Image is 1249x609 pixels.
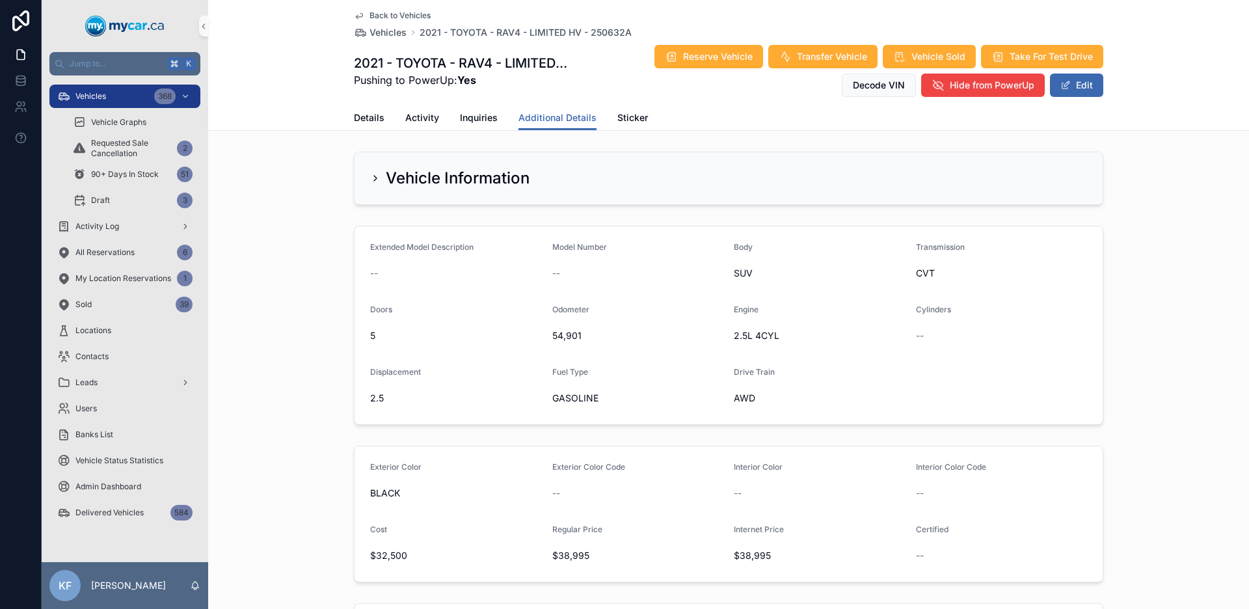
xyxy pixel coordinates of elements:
span: Admin Dashboard [75,481,141,492]
span: Sold [75,299,92,310]
span: Requested Sale Cancellation [91,138,172,159]
button: Vehicle Sold [883,45,976,68]
a: Sticker [617,106,648,132]
span: -- [370,267,378,280]
span: Transmission [916,242,965,252]
h1: 2021 - TOYOTA - RAV4 - LIMITED HV - 250632A [354,54,569,72]
span: Fuel Type [552,367,588,377]
a: Inquiries [460,106,498,132]
span: Interior Color Code [916,462,986,472]
span: -- [916,487,924,500]
span: Transfer Vehicle [797,50,867,63]
button: Decode VIN [842,74,916,97]
span: Reserve Vehicle [683,50,753,63]
span: Details [354,111,384,124]
span: Hide from PowerUp [950,79,1034,92]
span: Exterior Color Code [552,462,625,472]
a: Vehicle Status Statistics [49,449,200,472]
span: Exterior Color [370,462,422,472]
span: Model Number [552,242,607,252]
h2: Vehicle Information [386,168,530,189]
a: Contacts [49,345,200,368]
a: Additional Details [518,106,597,131]
span: Additional Details [518,111,597,124]
span: Vehicles [369,26,407,39]
span: Draft [91,195,110,206]
div: 3 [177,193,193,208]
a: Admin Dashboard [49,475,200,498]
span: CVT [916,267,1088,280]
span: Vehicle Sold [911,50,965,63]
button: Reserve Vehicle [654,45,763,68]
span: $32,500 [370,549,542,562]
span: Vehicle Status Statistics [75,455,163,466]
span: $38,995 [734,549,906,562]
span: Contacts [75,351,109,362]
a: Banks List [49,423,200,446]
span: Engine [734,304,759,314]
span: Drive Train [734,367,775,377]
span: 2021 - TOYOTA - RAV4 - LIMITED HV - 250632A [420,26,632,39]
span: AWD [734,392,906,405]
span: My Location Reservations [75,273,171,284]
div: 584 [170,505,193,521]
span: Activity Log [75,221,119,232]
a: All Reservations6 [49,241,200,264]
button: Hide from PowerUp [921,74,1045,97]
span: Users [75,403,97,414]
span: K [183,59,194,69]
a: Draft3 [65,189,200,212]
span: Extended Model Description [370,242,474,252]
a: Locations [49,319,200,342]
button: Edit [1050,74,1103,97]
span: BLACK [370,487,542,500]
span: KF [59,578,72,593]
div: 2 [177,141,193,156]
span: -- [916,549,924,562]
span: Decode VIN [853,79,905,92]
img: App logo [85,16,165,36]
button: Transfer Vehicle [768,45,878,68]
span: 54,901 [552,329,724,342]
button: Take For Test Drive [981,45,1103,68]
span: Regular Price [552,524,602,534]
span: All Reservations [75,247,135,258]
span: Certified [916,524,948,534]
span: Interior Color [734,462,783,472]
span: 90+ Days In Stock [91,169,159,180]
span: Displacement [370,367,421,377]
span: Pushing to PowerUp: [354,72,569,88]
span: SUV [734,267,906,280]
span: Locations [75,325,111,336]
span: Vehicle Graphs [91,117,146,128]
a: Vehicles [354,26,407,39]
button: Jump to...K [49,52,200,75]
a: Users [49,397,200,420]
span: -- [552,487,560,500]
span: Take For Test Drive [1010,50,1093,63]
div: 51 [177,167,193,182]
div: 6 [177,245,193,260]
div: 1 [177,271,193,286]
span: Jump to... [70,59,163,69]
a: Sold39 [49,293,200,316]
span: Back to Vehicles [369,10,431,21]
span: -- [734,487,742,500]
span: Cost [370,524,387,534]
span: Leads [75,377,98,388]
span: 2.5L 4CYL [734,329,906,342]
a: Details [354,106,384,132]
span: GASOLINE [552,392,724,405]
span: -- [552,267,560,280]
a: Activity [405,106,439,132]
span: Vehicles [75,91,106,101]
a: Activity Log [49,215,200,238]
div: 39 [176,297,193,312]
a: Leads [49,371,200,394]
a: My Location Reservations1 [49,267,200,290]
span: Sticker [617,111,648,124]
a: 90+ Days In Stock51 [65,163,200,186]
span: $38,995 [552,549,724,562]
span: -- [916,329,924,342]
a: Back to Vehicles [354,10,431,21]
